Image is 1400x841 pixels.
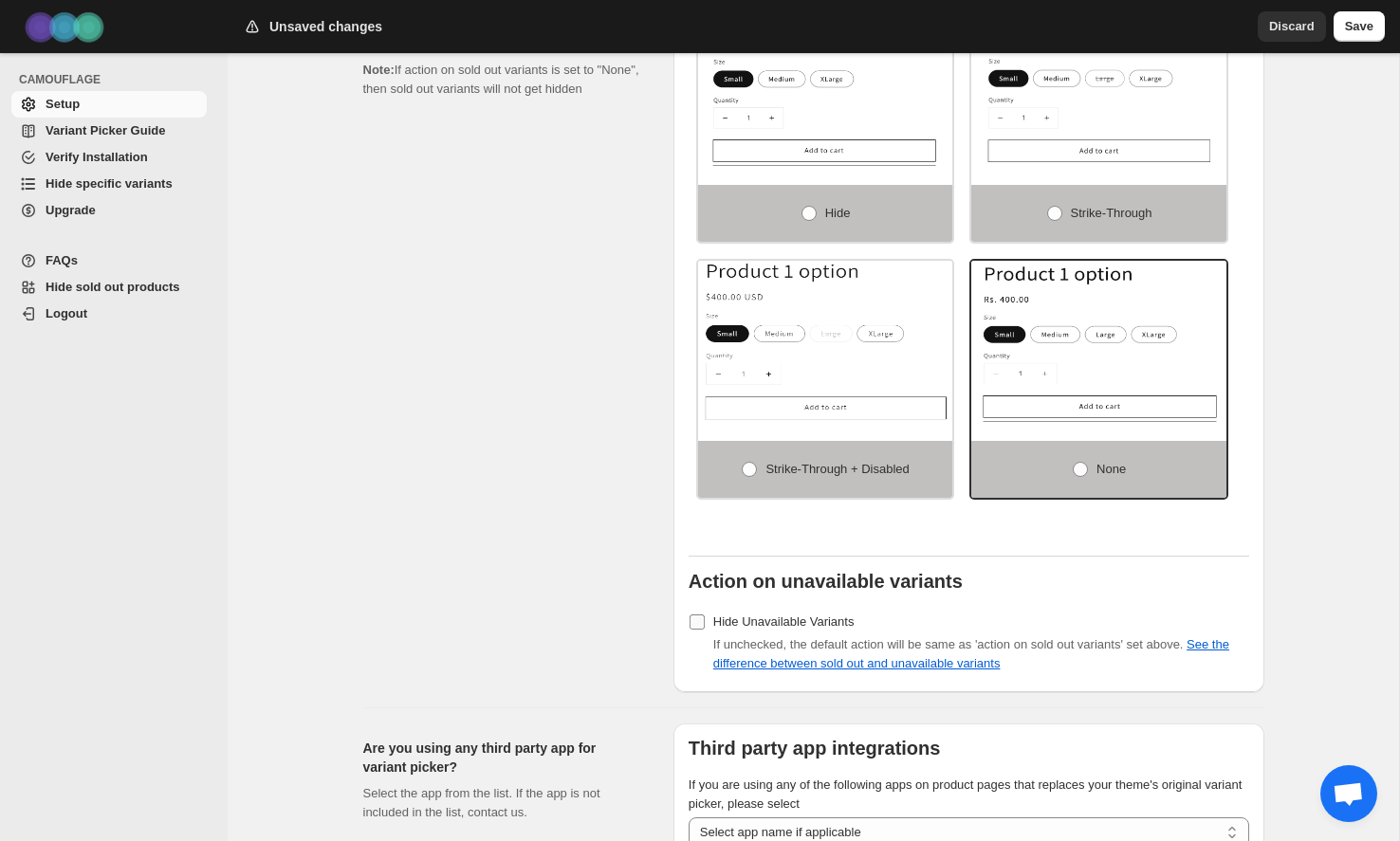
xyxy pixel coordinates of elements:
[11,274,207,301] a: Hide sold out products
[689,738,941,759] b: Third party app integrations
[46,306,87,320] span: Logout
[46,203,96,217] span: Upgrade
[1269,17,1315,36] span: Discard
[765,462,909,476] span: Strike-through + Disabled
[1345,17,1373,36] span: Save
[11,91,207,118] a: Setup
[698,5,953,166] img: Hide
[11,301,207,327] a: Logout
[11,247,207,274] a: FAQs
[825,206,851,220] span: Hide
[689,777,1243,811] span: If you are using any of the following apps on product pages that replaces your theme's original v...
[1258,11,1326,42] button: Discard
[1320,765,1377,822] a: Open chat
[1096,462,1126,476] span: None
[971,5,1226,166] img: Strike-through
[363,63,395,77] b: Note:
[1071,206,1152,220] span: Strike-through
[363,739,643,777] h2: Are you using any third party app for variant picker?
[11,144,207,171] a: Verify Installation
[363,786,600,819] span: Select the app from the list. If the app is not included in the list, contact us.
[46,123,165,137] span: Variant Picker Guide
[46,253,78,267] span: FAQs
[46,97,80,111] span: Setup
[46,150,148,164] span: Verify Installation
[1334,11,1385,42] button: Save
[46,176,173,191] span: Hide specific variants
[713,637,1229,670] span: If unchecked, the default action will be same as 'action on sold out variants' set above.
[971,261,1226,422] img: None
[713,614,855,629] span: Hide Unavailable Variants
[11,171,207,197] a: Hide specific variants
[46,280,180,294] span: Hide sold out products
[19,72,214,87] span: CAMOUFLAGE
[689,571,963,592] b: Action on unavailable variants
[269,17,382,36] h2: Unsaved changes
[11,197,207,224] a: Upgrade
[11,118,207,144] a: Variant Picker Guide
[698,261,953,422] img: Strike-through + Disabled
